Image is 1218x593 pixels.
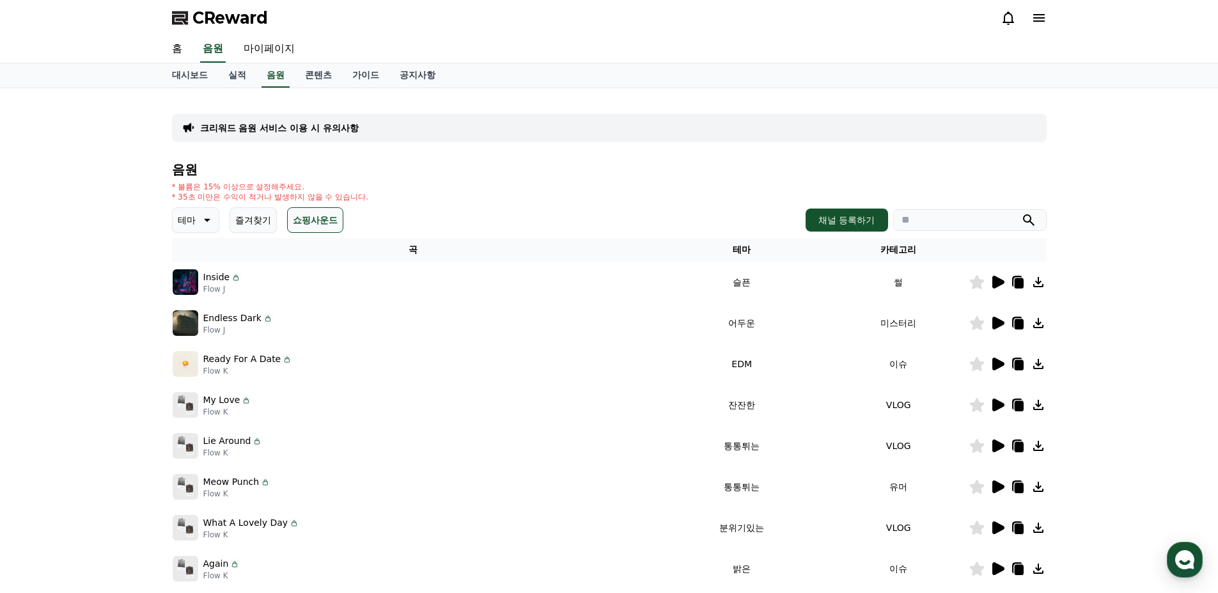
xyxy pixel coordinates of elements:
[655,466,828,507] td: 통통튀는
[829,344,969,384] td: 이슈
[165,406,246,438] a: 설정
[655,548,828,589] td: 밝은
[655,507,828,548] td: 분위기있는
[829,303,969,344] td: 미스터리
[655,262,828,303] td: 슬픈
[172,192,369,202] p: * 35초 미만은 수익이 적거나 발생하지 않을 수 있습니다.
[389,63,446,88] a: 공지사항
[342,63,389,88] a: 가이드
[806,209,887,232] button: 채널 등록하기
[173,310,198,336] img: music
[203,489,271,499] p: Flow K
[233,36,305,63] a: 마이페이지
[173,515,198,541] img: music
[172,182,369,192] p: * 볼륨은 15% 이상으로 설정해주세요.
[173,474,198,500] img: music
[173,269,198,295] img: music
[203,284,242,294] p: Flow J
[4,406,84,438] a: 홈
[198,425,213,435] span: 설정
[178,211,196,229] p: 테마
[203,407,252,417] p: Flow K
[173,433,198,459] img: music
[829,384,969,425] td: VLOG
[173,351,198,377] img: music
[117,425,132,436] span: 대화
[203,352,281,366] p: Ready For A Date
[295,63,342,88] a: 콘텐츠
[203,271,230,284] p: Inside
[203,475,260,489] p: Meow Punch
[162,36,192,63] a: 홈
[655,425,828,466] td: 통통튀는
[173,392,198,418] img: music
[203,448,263,458] p: Flow K
[218,63,256,88] a: 실적
[829,425,969,466] td: VLOG
[829,262,969,303] td: 썰
[203,393,240,407] p: My Love
[203,571,240,581] p: Flow K
[203,312,262,325] p: Endless Dark
[230,207,277,233] button: 즐겨찾기
[203,325,273,335] p: Flow J
[200,122,359,134] a: 크리워드 음원 서비스 이용 시 유의사항
[192,8,268,28] span: CReward
[203,530,300,540] p: Flow K
[172,207,219,233] button: 테마
[162,63,218,88] a: 대시보드
[40,425,48,435] span: 홈
[84,406,165,438] a: 대화
[829,238,969,262] th: 카테고리
[203,557,229,571] p: Again
[203,434,251,448] p: Lie Around
[287,207,343,233] button: 쇼핑사운드
[173,556,198,581] img: music
[172,8,268,28] a: CReward
[203,366,293,376] p: Flow K
[829,507,969,548] td: VLOG
[172,162,1047,177] h4: 음원
[655,238,828,262] th: 테마
[203,516,288,530] p: What A Lovely Day
[829,466,969,507] td: 유머
[655,303,828,344] td: 어두운
[655,384,828,425] td: 잔잔한
[655,344,828,384] td: EDM
[200,36,226,63] a: 음원
[172,238,655,262] th: 곡
[262,63,290,88] a: 음원
[829,548,969,589] td: 이슈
